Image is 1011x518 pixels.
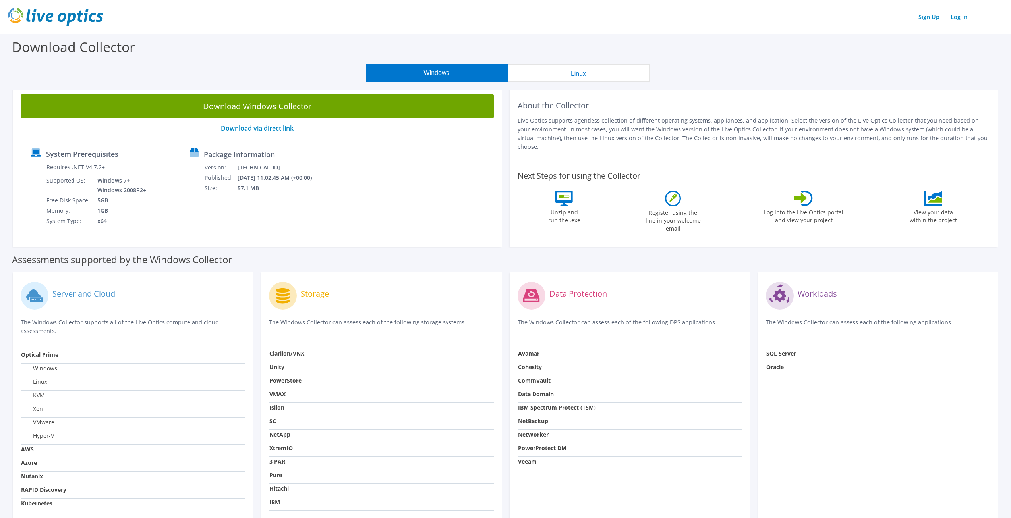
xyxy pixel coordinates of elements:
strong: NetBackup [518,417,548,425]
strong: IBM Spectrum Protect (TSM) [518,404,596,411]
label: View your data within the project [905,206,962,224]
label: Hyper-V [21,432,54,440]
strong: PowerStore [269,377,302,384]
label: VMware [21,418,54,426]
strong: AWS [21,445,34,453]
td: 5GB [91,195,148,206]
p: Live Optics supports agentless collection of different operating systems, appliances, and applica... [518,116,991,151]
label: Next Steps for using the Collector [518,171,640,181]
label: Assessments supported by the Windows Collector [12,256,232,264]
label: Server and Cloud [52,290,115,298]
button: Windows [366,64,508,82]
img: live_optics_svg.svg [8,8,103,26]
p: The Windows Collector can assess each of the following DPS applications. [518,318,742,334]
strong: NetWorker [518,431,549,438]
label: Data Protection [549,290,607,298]
strong: PowerProtect DM [518,444,566,452]
label: Windows [21,364,57,372]
p: The Windows Collector supports all of the Live Optics compute and cloud assessments. [21,318,245,335]
strong: Veeam [518,458,537,465]
td: Version: [204,162,237,173]
td: System Type: [46,216,91,226]
strong: IBM [269,498,280,506]
strong: Clariion/VNX [269,350,304,357]
td: Memory: [46,206,91,216]
label: Log into the Live Optics portal and view your project [764,206,844,224]
td: Free Disk Space: [46,195,91,206]
strong: Oracle [766,363,784,371]
strong: CommVault [518,377,551,384]
strong: NetApp [269,431,290,438]
button: Linux [508,64,650,82]
strong: Isilon [269,404,284,411]
strong: Azure [21,459,37,466]
strong: SC [269,417,276,425]
a: Sign Up [914,11,943,23]
label: Xen [21,405,43,413]
label: Workloads [798,290,837,298]
label: System Prerequisites [46,150,118,158]
strong: Kubernetes [21,499,52,507]
label: Storage [301,290,329,298]
td: [TECHNICAL_ID] [237,162,323,173]
td: Windows 7+ Windows 2008R2+ [91,175,148,195]
strong: Optical Prime [21,351,58,358]
a: Download Windows Collector [21,94,494,118]
strong: 3 PAR [269,458,285,465]
label: Download Collector [12,38,135,56]
a: Download via direct link [221,124,294,133]
strong: Data Domain [518,390,554,398]
strong: Unity [269,363,284,371]
strong: Pure [269,471,282,479]
strong: VMAX [269,390,286,398]
label: KVM [21,391,45,399]
label: Unzip and run the .exe [546,206,582,224]
strong: XtremIO [269,444,293,452]
label: Requires .NET V4.7.2+ [46,163,105,171]
td: Supported OS: [46,175,91,195]
strong: Cohesity [518,363,542,371]
strong: RAPID Discovery [21,486,66,493]
td: Size: [204,183,237,193]
p: The Windows Collector can assess each of the following storage systems. [269,318,493,334]
strong: SQL Server [766,350,796,357]
a: Log In [947,11,971,23]
strong: Hitachi [269,485,289,492]
td: 57.1 MB [237,183,323,193]
h2: About the Collector [518,101,991,110]
td: 1GB [91,206,148,216]
strong: Avamar [518,350,539,357]
label: Package Information [204,150,275,158]
p: The Windows Collector can assess each of the following applications. [766,318,990,334]
label: Register using the line in your welcome email [643,206,703,233]
td: [DATE] 11:02:45 AM (+00:00) [237,173,323,183]
strong: Nutanix [21,472,43,480]
td: x64 [91,216,148,226]
label: Linux [21,378,47,386]
td: Published: [204,173,237,183]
